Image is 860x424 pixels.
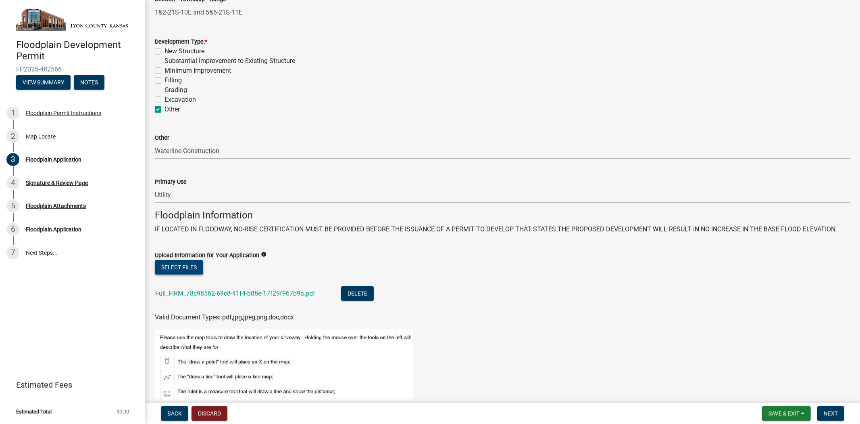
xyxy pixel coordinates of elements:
div: 4 [6,176,19,189]
label: Development Type: [155,39,207,45]
span: Back [167,410,182,417]
label: Other [165,105,180,114]
label: Filling [165,76,182,85]
button: Next [817,406,844,421]
div: 1 [6,107,19,120]
div: 5 [6,199,19,212]
h4: Floodplain Information [155,210,850,221]
label: New Structure [165,46,204,56]
div: 2 [6,130,19,143]
div: Floodplain Application [26,227,81,232]
wm-modal-confirm: Delete Document [341,290,374,298]
img: Lyon County, Kansas [16,8,132,31]
label: Other [155,135,169,141]
label: Upload Information for Your Application [155,253,259,258]
label: Excavation [165,95,196,105]
span: FP2025-482566 [16,65,129,73]
label: Primary Use [155,179,187,185]
wm-modal-confirm: Summary [16,80,71,86]
div: Signature & Review Page [26,180,88,186]
div: 6 [6,223,19,236]
p: IF LOCATED IN FLOODWAY, NO-RISE CERTIFICATION MUST BE PROVIDED BEFORE THE ISSUANCE OF A PERMIT TO... [155,225,850,234]
span: Next [824,410,838,417]
span: Estimated Total [16,409,52,414]
button: Back [161,406,188,421]
div: Floodplain Attachments [26,203,86,209]
span: Save & Exit [768,410,800,417]
button: Select files [155,260,203,275]
label: Substantial Improvement to Existing Structure [165,56,295,66]
label: Minimum Improvement [165,66,231,76]
a: Estimated Fees [6,377,132,393]
button: View Summary [16,75,71,90]
span: $0.00 [117,409,129,414]
button: Notes [74,75,104,90]
button: Discard [192,406,227,421]
wm-modal-confirm: Notes [74,80,104,86]
button: Save & Exit [762,406,811,421]
i: info [261,252,267,257]
div: Floodplain Permit Instructions [26,110,101,116]
div: Map Locate [26,134,56,139]
div: Floodplain Application [26,157,81,162]
a: Full_FIRM_78c98562-69c8-41f4-b88e-17f29f967b9a.pdf [155,290,315,297]
div: 7 [6,246,19,259]
h4: Floodplain Development Permit [16,39,139,63]
span: Valid Document Types: pdf,jpg,jpeg,png,doc,docx [155,313,294,321]
button: Delete [341,286,374,301]
div: 3 [6,153,19,166]
label: Grading [165,85,187,95]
